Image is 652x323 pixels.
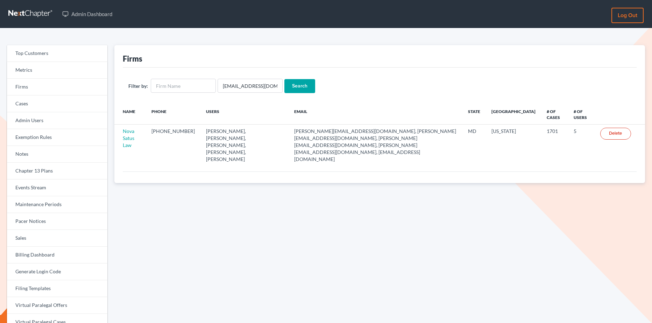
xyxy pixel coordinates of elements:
input: Users [218,79,283,93]
a: Generate Login Code [7,264,107,280]
a: Maintenance Periods [7,196,107,213]
a: Cases [7,96,107,112]
td: MD [462,125,486,166]
a: Sales [7,230,107,247]
td: [PERSON_NAME][EMAIL_ADDRESS][DOMAIN_NAME], [PERSON_NAME][EMAIL_ADDRESS][DOMAIN_NAME], [PERSON_NAM... [289,125,462,166]
td: 5 [568,125,595,166]
th: # of Users [568,104,595,125]
td: 1701 [541,125,568,166]
a: Pacer Notices [7,213,107,230]
a: Top Customers [7,45,107,62]
a: Admin Users [7,112,107,129]
th: Users [200,104,289,125]
a: Exemption Rules [7,129,107,146]
th: # of Cases [541,104,568,125]
input: Firm Name [151,79,216,93]
th: Phone [146,104,200,125]
a: Billing Dashboard [7,247,107,264]
a: Filing Templates [7,280,107,297]
div: Firms [123,54,142,64]
a: Log out [611,8,644,23]
a: Notes [7,146,107,163]
a: Admin Dashboard [59,8,116,20]
td: [PERSON_NAME], [PERSON_NAME], [PERSON_NAME], [PERSON_NAME], [PERSON_NAME] [200,125,289,166]
th: State [462,104,486,125]
th: Email [289,104,462,125]
a: Delete [600,128,631,140]
a: Virtual Paralegal Offers [7,297,107,314]
td: [US_STATE] [486,125,541,166]
th: Name [114,104,146,125]
td: [PHONE_NUMBER] [146,125,200,166]
a: Events Stream [7,180,107,196]
a: Firms [7,79,107,96]
input: Search [284,79,315,93]
a: Metrics [7,62,107,79]
th: [GEOGRAPHIC_DATA] [486,104,541,125]
a: Nova Satus Law [123,128,134,148]
label: Filter by: [128,82,148,90]
a: Chapter 13 Plans [7,163,107,180]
